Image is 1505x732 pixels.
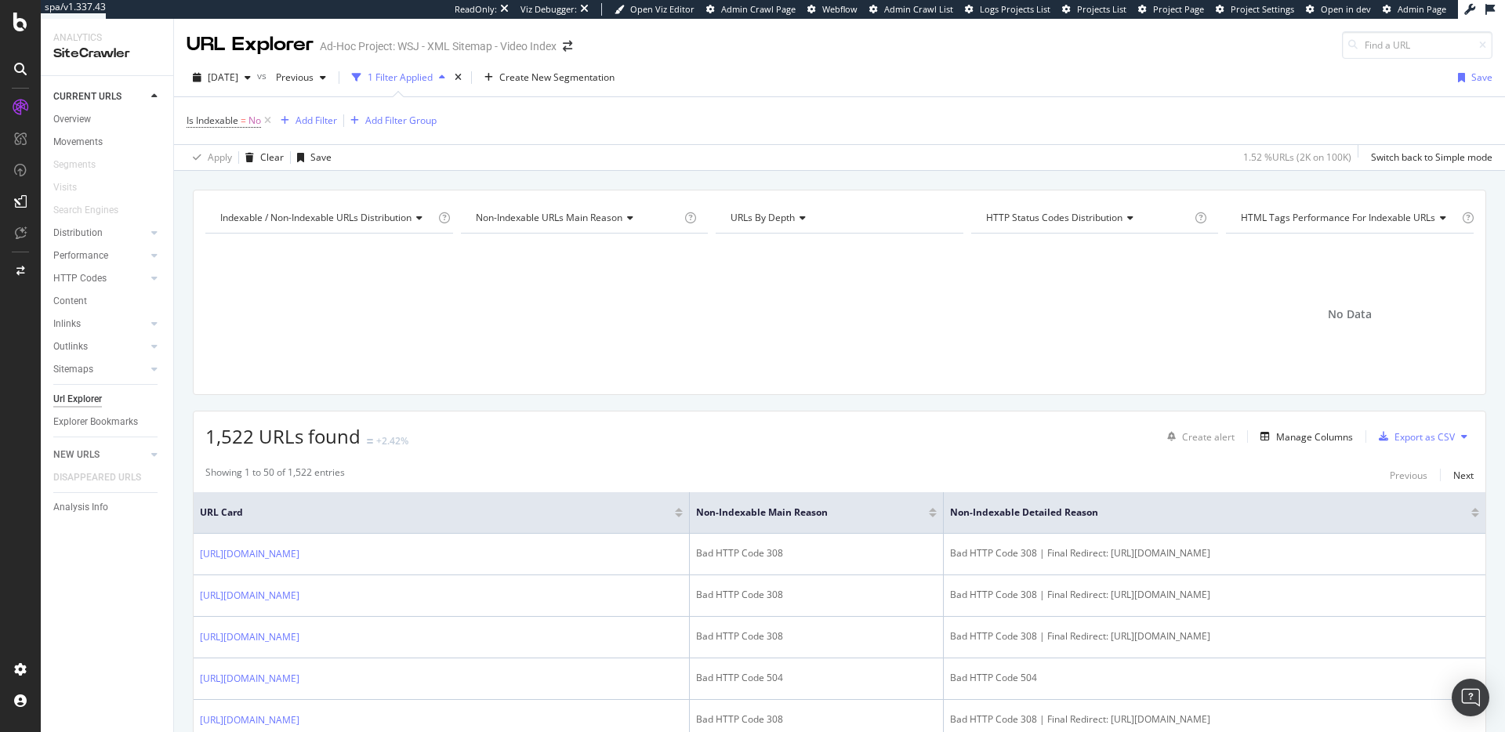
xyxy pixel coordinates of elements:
[1371,150,1492,164] div: Switch back to Simple mode
[53,248,108,264] div: Performance
[980,3,1050,15] span: Logs Projects List
[1398,3,1446,15] span: Admin Page
[53,469,157,486] a: DISAPPEARED URLS
[53,391,102,408] div: Url Explorer
[499,71,615,84] span: Create New Segmentation
[310,150,332,164] div: Save
[200,629,299,645] a: [URL][DOMAIN_NAME]
[1241,211,1435,224] span: HTML Tags Performance for Indexable URLs
[53,157,96,173] div: Segments
[53,225,103,241] div: Distribution
[53,31,161,45] div: Analytics
[53,293,162,310] a: Content
[986,211,1122,224] span: HTTP Status Codes Distribution
[53,316,147,332] a: Inlinks
[53,89,147,105] a: CURRENT URLS
[53,248,147,264] a: Performance
[205,423,361,449] span: 1,522 URLs found
[53,134,103,150] div: Movements
[1390,469,1427,482] div: Previous
[696,712,937,727] div: Bad HTTP Code 308
[950,671,1479,685] div: Bad HTTP Code 504
[296,114,337,127] div: Add Filter
[53,45,161,63] div: SiteCrawler
[53,179,92,196] a: Visits
[220,211,412,224] span: Indexable / Non-Indexable URLs distribution
[53,202,134,219] a: Search Engines
[721,3,796,15] span: Admin Crawl Page
[187,65,257,90] button: [DATE]
[1231,3,1294,15] span: Project Settings
[869,3,953,16] a: Admin Crawl List
[696,629,937,643] div: Bad HTTP Code 308
[1138,3,1204,16] a: Project Page
[200,506,671,520] span: URL Card
[630,3,694,15] span: Open Viz Editor
[696,546,937,560] div: Bad HTTP Code 308
[1452,65,1492,90] button: Save
[260,150,284,164] div: Clear
[53,447,100,463] div: NEW URLS
[53,225,147,241] a: Distribution
[1342,31,1492,59] input: Find a URL
[1276,430,1353,444] div: Manage Columns
[187,145,232,170] button: Apply
[1453,469,1474,482] div: Next
[615,3,694,16] a: Open Viz Editor
[807,3,858,16] a: Webflow
[983,205,1192,230] h4: HTTP Status Codes Distribution
[455,3,497,16] div: ReadOnly:
[731,211,795,224] span: URLs by Depth
[53,361,147,378] a: Sitemaps
[365,114,437,127] div: Add Filter Group
[208,150,232,164] div: Apply
[257,69,270,82] span: vs
[1453,466,1474,484] button: Next
[200,671,299,687] a: [URL][DOMAIN_NAME]
[239,145,284,170] button: Clear
[53,414,138,430] div: Explorer Bookmarks
[884,3,953,15] span: Admin Crawl List
[950,506,1448,520] span: Non-Indexable Detailed Reason
[1373,424,1455,449] button: Export as CSV
[1365,145,1492,170] button: Switch back to Simple mode
[727,205,949,230] h4: URLs by Depth
[1394,430,1455,444] div: Export as CSV
[1216,3,1294,16] a: Project Settings
[53,339,147,355] a: Outlinks
[200,546,299,562] a: [URL][DOMAIN_NAME]
[320,38,557,54] div: Ad-Hoc Project: WSJ - XML Sitemap - Video Index
[346,65,451,90] button: 1 Filter Applied
[1390,466,1427,484] button: Previous
[53,414,162,430] a: Explorer Bookmarks
[217,205,435,230] h4: Indexable / Non-Indexable URLs Distribution
[53,293,87,310] div: Content
[53,111,91,128] div: Overview
[53,316,81,332] div: Inlinks
[53,134,162,150] a: Movements
[367,439,373,444] img: Equal
[1471,71,1492,84] div: Save
[274,111,337,130] button: Add Filter
[950,712,1479,727] div: Bad HTTP Code 308 | Final Redirect: [URL][DOMAIN_NAME]
[1328,306,1372,322] span: No Data
[950,629,1479,643] div: Bad HTTP Code 308 | Final Redirect: [URL][DOMAIN_NAME]
[1254,427,1353,446] button: Manage Columns
[476,211,622,224] span: Non-Indexable URLs Main Reason
[270,71,314,84] span: Previous
[1383,3,1446,16] a: Admin Page
[520,3,577,16] div: Viz Debugger:
[53,89,121,105] div: CURRENT URLS
[1077,3,1126,15] span: Projects List
[1153,3,1204,15] span: Project Page
[53,469,141,486] div: DISAPPEARED URLS
[706,3,796,16] a: Admin Crawl Page
[1321,3,1371,15] span: Open in dev
[1062,3,1126,16] a: Projects List
[1306,3,1371,16] a: Open in dev
[822,3,858,15] span: Webflow
[241,114,246,127] span: =
[208,71,238,84] span: 2025 Sep. 24th
[1238,205,1459,230] h4: HTML Tags Performance for Indexable URLs
[200,712,299,728] a: [URL][DOMAIN_NAME]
